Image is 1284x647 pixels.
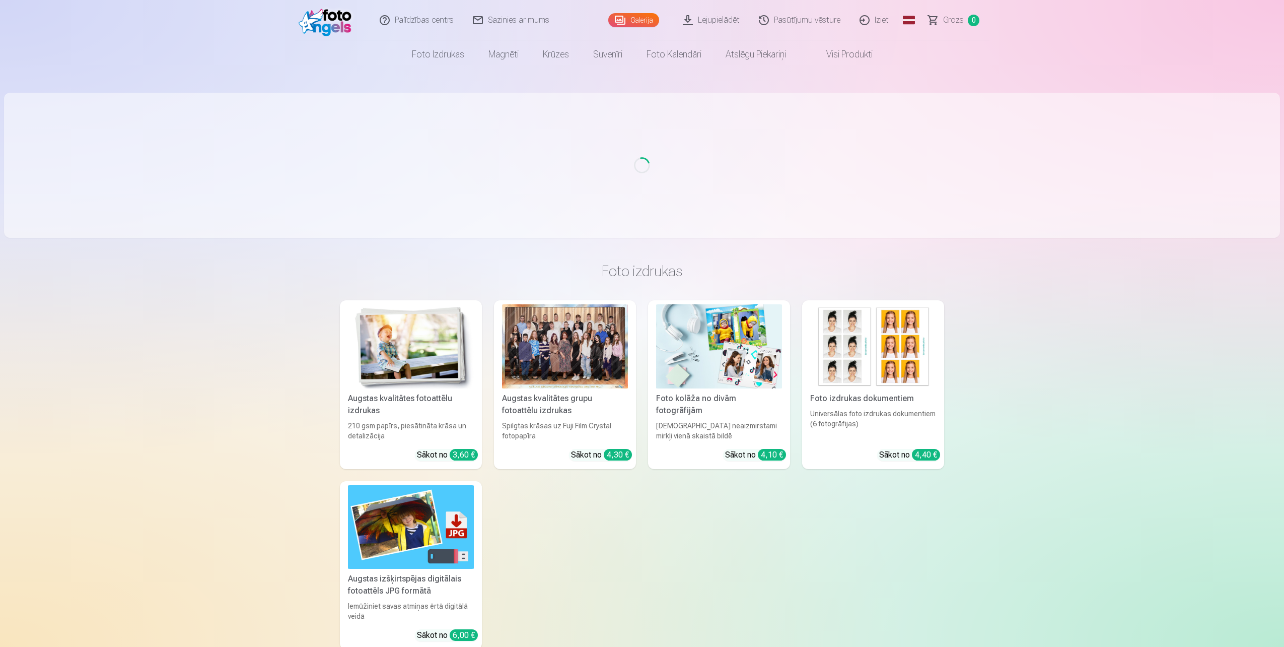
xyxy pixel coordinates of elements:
[450,629,478,641] div: 6,00 €
[634,40,714,69] a: Foto kalendāri
[810,304,936,389] img: Foto izdrukas dokumentiem
[652,421,786,441] div: [DEMOGRAPHIC_DATA] neaizmirstami mirkļi vienā skaistā bildē
[798,40,885,69] a: Visi produkti
[299,4,356,36] img: /fa1
[806,393,940,405] div: Foto izdrukas dokumentiem
[344,421,478,441] div: 210 gsm papīrs, piesātināta krāsa un detalizācija
[912,449,940,461] div: 4,40 €
[648,300,790,469] a: Foto kolāža no divām fotogrāfijāmFoto kolāža no divām fotogrāfijām[DEMOGRAPHIC_DATA] neaizmirstam...
[604,449,632,461] div: 4,30 €
[348,485,474,569] img: Augstas izšķirtspējas digitālais fotoattēls JPG formātā
[714,40,798,69] a: Atslēgu piekariņi
[802,300,944,469] a: Foto izdrukas dokumentiemFoto izdrukas dokumentiemUniversālas foto izdrukas dokumentiem (6 fotogr...
[344,601,478,621] div: Iemūžiniet savas atmiņas ērtā digitālā veidā
[608,13,659,27] a: Galerija
[656,304,782,389] img: Foto kolāža no divām fotogrāfijām
[498,421,632,441] div: Spilgtas krāsas uz Fuji Film Crystal fotopapīra
[494,300,636,469] a: Augstas kvalitātes grupu fotoattēlu izdrukasSpilgtas krāsas uz Fuji Film Crystal fotopapīraSākot ...
[652,393,786,417] div: Foto kolāža no divām fotogrāfijām
[968,15,979,26] span: 0
[348,262,936,280] h3: Foto izdrukas
[417,449,478,461] div: Sākot no
[531,40,581,69] a: Krūzes
[806,409,940,441] div: Universālas foto izdrukas dokumentiem (6 fotogrāfijas)
[581,40,634,69] a: Suvenīri
[344,393,478,417] div: Augstas kvalitātes fotoattēlu izdrukas
[476,40,531,69] a: Magnēti
[943,14,964,26] span: Grozs
[344,573,478,597] div: Augstas izšķirtspējas digitālais fotoattēls JPG formātā
[758,449,786,461] div: 4,10 €
[417,629,478,641] div: Sākot no
[879,449,940,461] div: Sākot no
[348,304,474,389] img: Augstas kvalitātes fotoattēlu izdrukas
[450,449,478,461] div: 3,60 €
[340,300,482,469] a: Augstas kvalitātes fotoattēlu izdrukasAugstas kvalitātes fotoattēlu izdrukas210 gsm papīrs, piesā...
[725,449,786,461] div: Sākot no
[571,449,632,461] div: Sākot no
[400,40,476,69] a: Foto izdrukas
[498,393,632,417] div: Augstas kvalitātes grupu fotoattēlu izdrukas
